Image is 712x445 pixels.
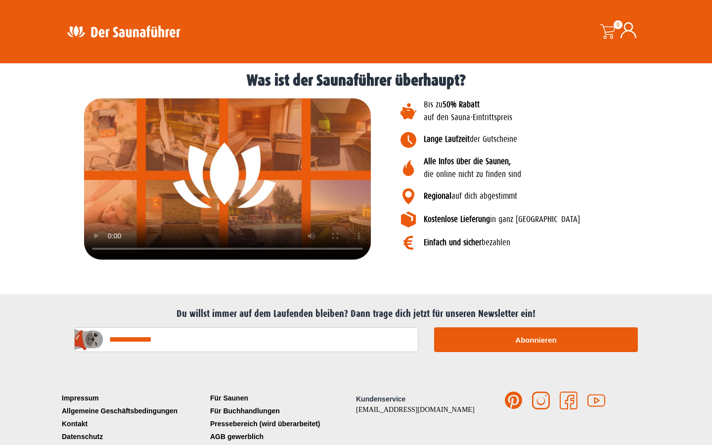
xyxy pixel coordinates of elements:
span: Kundenservice [356,395,405,403]
a: Pressebereich (wird überarbeitet) [208,417,356,430]
p: der Gutscheine [424,133,672,146]
span: 0 [614,20,623,29]
h1: Was ist der Saunaführer überhaupt? [5,73,707,89]
a: Kontakt [59,417,208,430]
b: Einfach und sicher [424,238,482,247]
h2: Du willst immer auf dem Laufenden bleiben? Dann trage dich jetzt für unseren Newsletter ein! [64,308,648,320]
p: Bis zu auf den Sauna-Eintrittspreis [424,98,672,125]
nav: Menü [208,392,356,443]
button: Abonnieren [434,327,638,352]
a: AGB gewerblich [208,430,356,443]
b: 50% Rabatt [443,100,480,109]
b: Kostenlose Lieferung [424,215,490,224]
a: Datenschutz [59,430,208,443]
a: Für Saunen [208,392,356,404]
b: Regional [424,191,451,201]
a: [EMAIL_ADDRESS][DOMAIN_NAME] [356,406,475,413]
b: Alle Infos über die Saunen, [424,157,511,166]
a: Allgemeine Geschäftsbedingungen [59,404,208,417]
p: die online nicht zu finden sind [424,155,672,181]
p: bezahlen [424,236,672,249]
a: Impressum [59,392,208,404]
b: Lange Laufzeit [424,134,470,144]
a: Für Buchhandlungen [208,404,356,417]
p: in ganz [GEOGRAPHIC_DATA] [424,213,672,226]
p: auf dich abgestimmt [424,190,672,203]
